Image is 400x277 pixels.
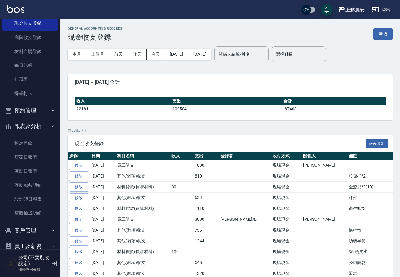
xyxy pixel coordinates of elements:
[366,139,388,148] button: 報表匯出
[271,225,302,236] td: 現場現金
[193,257,219,268] td: 545
[336,4,367,16] button: 上越農安
[90,152,116,160] th: 日期
[271,236,302,246] td: 現場現金
[147,49,165,60] button: 今天
[2,192,58,206] a: 設計師日報表
[271,171,302,182] td: 現場現金
[2,164,58,178] a: 互助日報表
[7,5,24,13] img: Logo
[219,214,271,225] td: [PERSON_NAME]/L
[90,225,116,236] td: [DATE]
[2,31,58,44] a: 高階收支登錄
[69,204,88,213] a: 修改
[271,192,302,203] td: 現場現金
[271,160,302,171] td: 現場現金
[90,257,116,268] td: [DATE]
[302,160,347,171] td: [PERSON_NAME]
[2,178,58,192] a: 互助點數明細
[2,150,58,164] a: 店家日報表
[193,203,219,214] td: 1110
[90,214,116,225] td: [DATE]
[69,236,88,246] a: 修改
[193,160,219,171] td: 1000
[345,6,365,14] div: 上越農安
[302,214,347,225] td: [PERSON_NAME]
[193,214,219,225] td: 3000
[116,214,170,225] td: 員工借支
[271,181,302,192] td: 現場現金
[90,160,116,171] td: [DATE]
[2,44,58,58] a: 材料自購登錄
[165,49,188,60] button: [DATE]
[170,152,193,160] th: 收入
[2,118,58,134] button: 報表及分析
[193,152,219,160] th: 支出
[373,31,393,37] a: 新增
[373,28,393,40] button: 新增
[282,97,386,105] th: 合計
[366,140,388,146] a: 報表匯出
[68,152,90,160] th: 操作
[68,128,393,133] p: 共 63 筆, 1 / 1
[116,203,170,214] td: 材料貨款(員購材料)
[116,225,170,236] td: 其他(雜項)收支
[116,152,170,160] th: 科目名稱
[69,182,88,192] a: 修改
[2,136,58,150] a: 報表目錄
[75,79,386,85] span: [DATE] ~ [DATE] 合計
[271,152,302,160] th: 收付方式
[170,246,193,257] td: 100
[75,141,366,147] span: 現金收支登錄
[68,33,123,41] h3: 現金收支登錄
[75,97,171,105] th: 收入
[68,49,86,60] button: 本月
[116,257,170,268] td: 其他(雜項)收支
[18,255,49,267] h5: 公司(不要亂改設定)
[219,152,271,160] th: 登錄者
[2,238,58,254] button: 員工及薪資
[90,246,116,257] td: [DATE]
[171,97,282,105] th: 支出
[188,49,211,60] button: [DATE]
[68,27,123,31] h2: GENERAL ACCOUNTING RECORDS
[90,236,116,246] td: [DATE]
[193,236,219,246] td: 1244
[116,181,170,192] td: 材料貨款(員購材料)
[5,257,17,269] img: Person
[69,226,88,235] a: 修改
[69,171,88,181] a: 修改
[116,160,170,171] td: 員工借支
[193,225,219,236] td: 735
[370,4,393,15] button: 登出
[271,203,302,214] td: 現場現金
[170,181,193,192] td: 80
[321,4,333,16] button: save
[69,247,88,256] a: 修改
[271,257,302,268] td: 現場現金
[90,181,116,192] td: [DATE]
[116,236,170,246] td: 其他(雜項)收支
[193,171,219,182] td: 810
[69,193,88,203] a: 修改
[271,214,302,225] td: 現場現金
[90,192,116,203] td: [DATE]
[90,171,116,182] td: [DATE]
[2,58,58,72] a: 每日結帳
[171,105,282,113] td: 109584
[2,16,58,30] a: 現金收支登錄
[302,152,347,160] th: 關係人
[271,246,302,257] td: 現場現金
[116,171,170,182] td: 其他(雜項)收支
[109,49,128,60] button: 前天
[75,105,171,113] td: 22181
[18,267,49,272] p: 櫃檯專用權限
[2,223,58,238] button: 客戶管理
[69,258,88,267] a: 修改
[2,206,58,220] a: 店販抽成明細
[2,86,58,100] a: 掃碼打卡
[2,103,58,119] button: 預約管理
[2,72,58,86] a: 排班表
[193,192,219,203] td: 633
[116,246,170,257] td: 材料貨款(員購材料)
